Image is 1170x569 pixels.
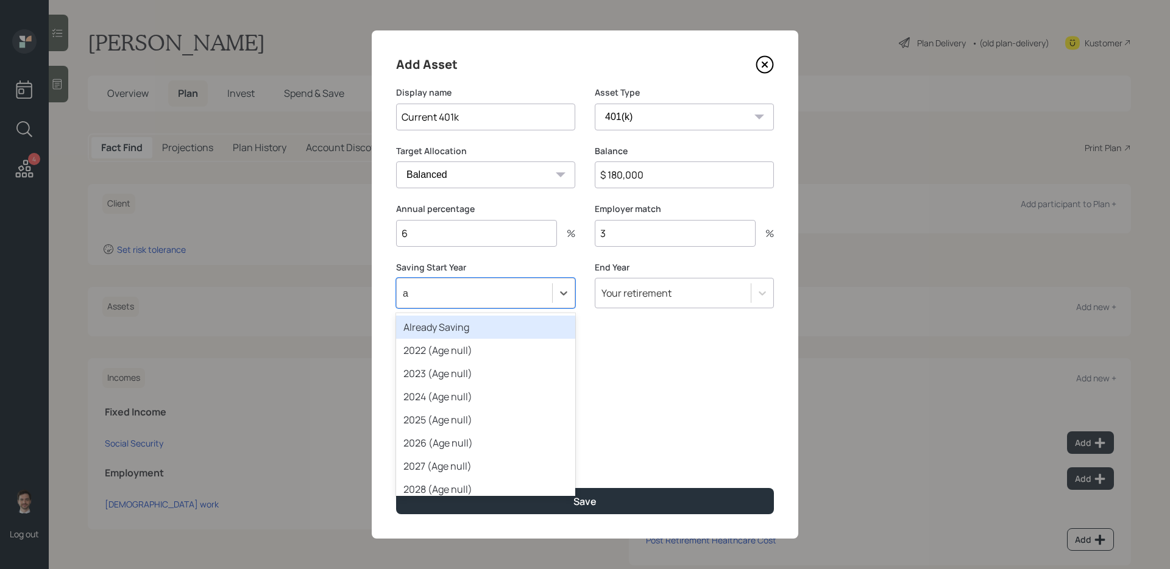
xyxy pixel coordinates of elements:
div: 2027 (Age null) [396,454,575,478]
div: % [557,228,575,238]
label: Saving Start Year [396,261,575,274]
div: Already Saving [396,316,575,339]
div: 2023 (Age null) [396,362,575,385]
div: % [756,228,774,238]
label: Asset Type [595,87,774,99]
label: Balance [595,145,774,157]
div: Save [573,495,597,508]
label: Target Allocation [396,145,575,157]
div: 2028 (Age null) [396,478,575,501]
label: Display name [396,87,575,99]
div: Your retirement [601,286,672,300]
div: 2025 (Age null) [396,408,575,431]
button: Save [396,488,774,514]
div: 2024 (Age null) [396,385,575,408]
label: Annual percentage [396,203,575,215]
div: 2026 (Age null) [396,431,575,454]
label: End Year [595,261,774,274]
h4: Add Asset [396,55,458,74]
label: Employer match [595,203,774,215]
div: 2022 (Age null) [396,339,575,362]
